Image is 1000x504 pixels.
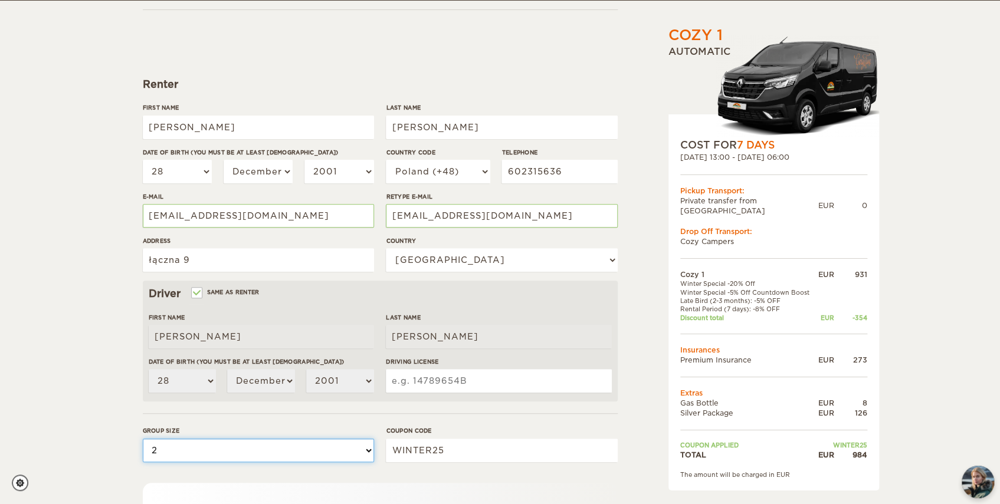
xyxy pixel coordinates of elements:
[716,35,879,138] img: Stuttur-m-c-logo-2.png
[386,325,611,348] input: e.g. Smith
[680,470,867,479] div: The amount will be charged in EUR
[680,195,818,215] td: Private transfer from [GEOGRAPHIC_DATA]
[834,355,867,365] div: 273
[680,313,816,321] td: Discount total
[143,204,374,228] input: e.g. example@example.com
[680,408,816,418] td: Silver Package
[962,466,994,498] img: Freyja at Cozy Campers
[680,288,816,296] td: Winter Special -5% Off Countdown Boost
[143,103,374,112] label: First Name
[149,357,374,366] label: Date of birth (You must be at least [DEMOGRAPHIC_DATA])
[143,116,374,139] input: e.g. William
[680,152,867,162] div: [DATE] 13:00 - [DATE] 06:00
[143,236,374,245] label: Address
[818,200,834,210] div: EUR
[386,116,617,139] input: e.g. Smith
[501,160,617,183] input: e.g. 1 234 567 890
[386,357,611,366] label: Driving License
[149,286,612,301] div: Driver
[680,305,816,313] td: Rental Period (7 days): -8% OFF
[815,408,834,418] div: EUR
[962,466,994,498] button: chat-button
[668,45,879,138] div: Automatic
[680,279,816,288] td: Winter Special -20% Off
[834,200,867,210] div: 0
[834,398,867,408] div: 8
[815,398,834,408] div: EUR
[680,185,867,195] div: Pickup Transport:
[834,408,867,418] div: 126
[143,426,374,435] label: Group size
[386,192,617,201] label: Retype E-mail
[815,450,834,460] div: EUR
[12,475,36,491] a: Cookie settings
[834,269,867,279] div: 931
[501,148,617,157] label: Telephone
[680,297,816,305] td: Late Bird (2-3 months): -5% OFF
[143,77,618,91] div: Renter
[680,345,867,355] td: Insurances
[386,148,490,157] label: Country Code
[149,313,374,322] label: First Name
[815,441,867,449] td: WINTER25
[680,138,867,152] div: COST FOR
[386,369,611,393] input: e.g. 14789654B
[680,236,867,246] td: Cozy Campers
[834,450,867,460] div: 984
[143,248,374,272] input: e.g. Street, City, Zip Code
[815,313,834,321] div: EUR
[680,441,816,449] td: Coupon applied
[668,25,723,45] div: Cozy 1
[143,148,374,157] label: Date of birth (You must be at least [DEMOGRAPHIC_DATA])
[834,313,867,321] div: -354
[815,269,834,279] div: EUR
[680,388,867,398] td: Extras
[815,355,834,365] div: EUR
[386,236,617,245] label: Country
[680,226,867,236] div: Drop Off Transport:
[192,290,200,298] input: Same as renter
[680,450,816,460] td: TOTAL
[386,313,611,322] label: Last Name
[680,398,816,408] td: Gas Bottle
[143,192,374,201] label: E-mail
[386,426,617,435] label: Coupon code
[386,204,617,228] input: e.g. example@example.com
[680,355,816,365] td: Premium Insurance
[192,286,260,298] label: Same as renter
[386,103,617,112] label: Last Name
[680,269,816,279] td: Cozy 1
[149,325,374,348] input: e.g. William
[737,139,775,151] span: 7 Days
